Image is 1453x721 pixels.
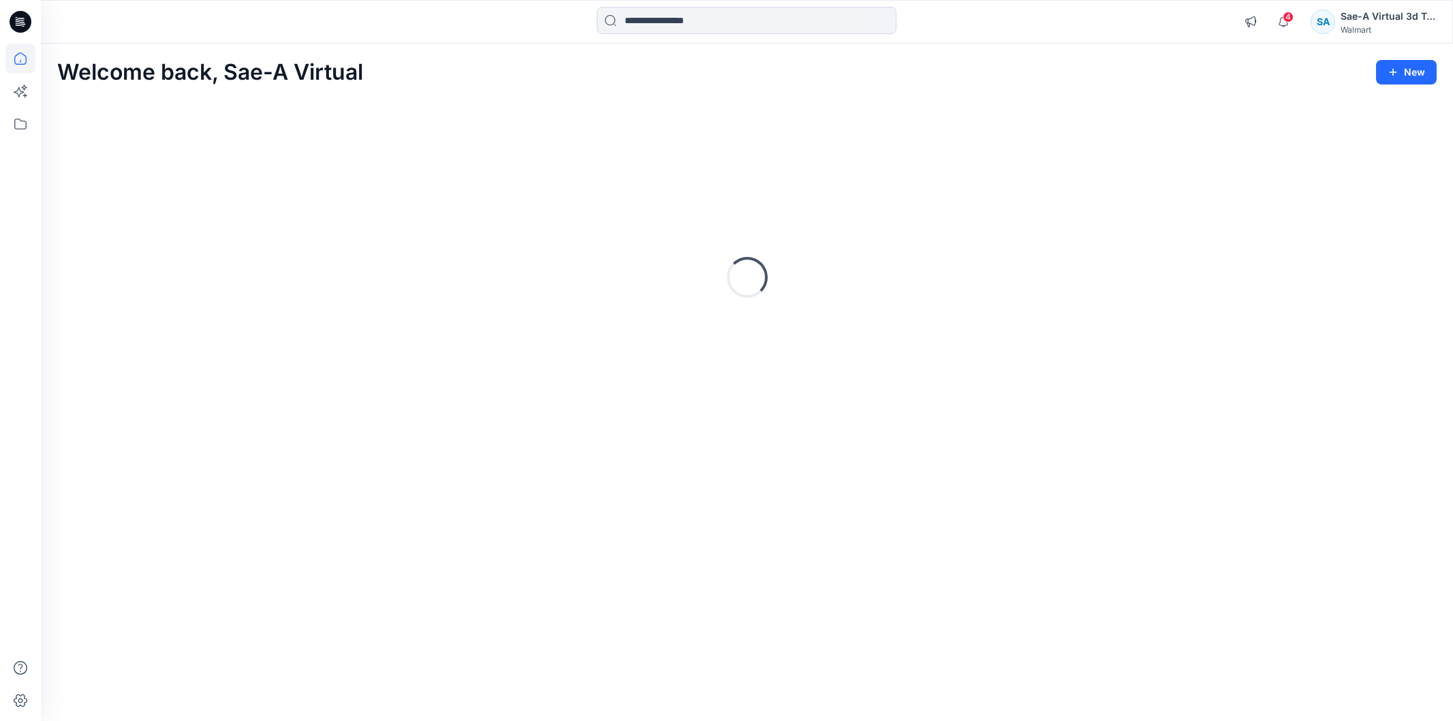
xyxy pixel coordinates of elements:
[1341,8,1436,25] div: Sae-A Virtual 3d Team
[1283,12,1294,22] span: 4
[1341,25,1436,35] div: Walmart
[57,60,363,85] h2: Welcome back, Sae-A Virtual
[1311,10,1335,34] div: SA
[1376,60,1437,85] button: New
